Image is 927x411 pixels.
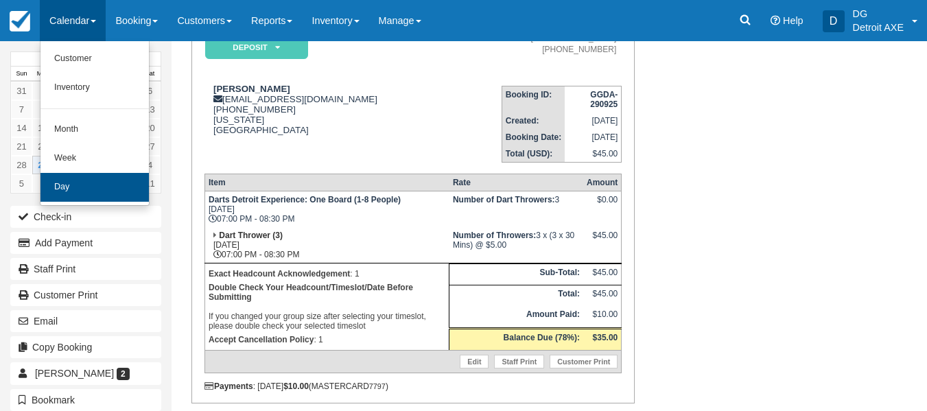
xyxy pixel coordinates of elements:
[453,195,555,204] strong: Number of Dart Throwers
[32,119,54,137] a: 15
[209,335,314,344] strong: Accept Cancellation Policy
[204,34,303,60] a: Deposit
[583,264,622,285] td: $45.00
[204,174,449,191] th: Item
[40,144,149,173] a: Week
[453,231,536,240] strong: Number of Throwers
[139,100,161,119] a: 13
[10,336,161,358] button: Copy Booking
[139,82,161,100] a: 6
[10,389,161,411] button: Bookmark
[11,100,32,119] a: 7
[209,267,445,281] p: : 1
[10,206,161,228] button: Check-in
[11,67,32,82] th: Sun
[11,82,32,100] a: 31
[10,310,161,332] button: Email
[204,84,502,135] div: [EMAIL_ADDRESS][DOMAIN_NAME] [PHONE_NUMBER] [US_STATE] [GEOGRAPHIC_DATA]
[823,10,845,32] div: D
[40,41,150,206] ul: Calendar
[10,258,161,280] a: Staff Print
[11,174,32,193] a: 5
[283,381,309,391] strong: $10.00
[139,174,161,193] a: 11
[32,67,54,82] th: Mon
[10,362,161,384] a: [PERSON_NAME] 2
[853,7,904,21] p: DG
[460,355,489,368] a: Edit
[213,84,290,94] strong: [PERSON_NAME]
[369,382,386,390] small: 7797
[209,283,413,302] b: Double Check Your Headcount/Timeslot/Date Before Submitting
[502,145,565,163] th: Total (USD):
[583,306,622,328] td: $10.00
[32,82,54,100] a: 1
[494,355,544,368] a: Staff Print
[204,227,449,263] td: [DATE] 07:00 PM - 08:30 PM
[219,231,283,240] strong: Dart Thrower (3)
[204,381,622,391] div: : [DATE] (MASTERCARD )
[204,191,449,227] td: [DATE] 07:00 PM - 08:30 PM
[771,16,780,25] i: Help
[10,232,161,254] button: Add Payment
[853,21,904,34] p: Detroit AXE
[40,73,149,102] a: Inventory
[10,284,161,306] a: Customer Print
[550,355,618,368] a: Customer Print
[139,67,161,82] th: Sat
[40,115,149,144] a: Month
[583,174,622,191] th: Amount
[40,173,149,202] a: Day
[449,227,583,263] td: 3 x (3 x 30 Mins) @ $5.00
[565,113,622,129] td: [DATE]
[40,45,149,73] a: Customer
[209,281,445,333] p: If you changed your group size after selecting your timeslot, please double check your selected t...
[449,174,583,191] th: Rate
[205,35,308,59] em: Deposit
[587,195,618,215] div: $0.00
[209,195,401,204] strong: Darts Detroit Experience: One Board (1-8 People)
[449,328,583,350] th: Balance Due (78%):
[590,90,618,109] strong: GGDA-290925
[139,156,161,174] a: 4
[117,368,130,380] span: 2
[565,145,622,163] td: $45.00
[139,119,161,137] a: 20
[32,100,54,119] a: 8
[11,156,32,174] a: 28
[449,264,583,285] th: Sub-Total:
[11,137,32,156] a: 21
[502,86,565,113] th: Booking ID:
[32,156,54,174] a: 29
[593,333,618,342] strong: $35.00
[35,368,114,379] span: [PERSON_NAME]
[32,174,54,193] a: 6
[10,11,30,32] img: checkfront-main-nav-mini-logo.png
[32,137,54,156] a: 22
[583,285,622,307] td: $45.00
[11,119,32,137] a: 14
[502,113,565,129] th: Created:
[209,269,350,279] strong: Exact Headcount Acknowledgement
[565,129,622,145] td: [DATE]
[209,333,445,347] p: : 1
[502,129,565,145] th: Booking Date:
[204,381,253,391] strong: Payments
[449,285,583,307] th: Total:
[449,306,583,328] th: Amount Paid:
[783,15,803,26] span: Help
[587,231,618,251] div: $45.00
[139,137,161,156] a: 27
[449,191,583,227] td: 3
